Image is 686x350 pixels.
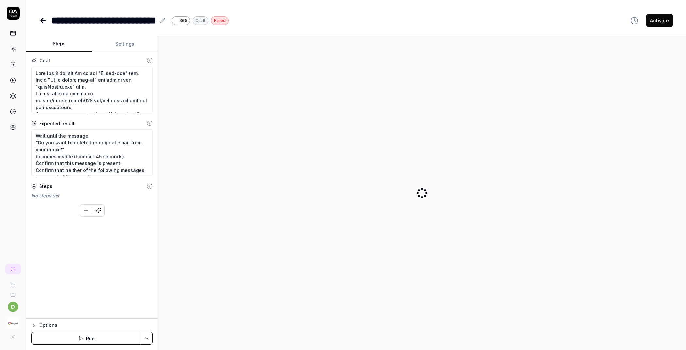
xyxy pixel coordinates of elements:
button: d [8,302,18,312]
div: Expected result [39,120,74,127]
div: Options [39,321,153,329]
div: Failed [211,16,229,25]
div: No steps yet [31,192,153,199]
button: Keepnet Logo [3,312,23,330]
img: Keepnet Logo [7,317,19,329]
div: Steps [39,183,52,190]
a: New conversation [5,264,21,274]
button: Options [31,321,153,329]
button: Steps [26,36,92,52]
div: Goal [39,57,50,64]
a: Documentation [3,287,23,298]
div: Draft [193,16,208,25]
button: Activate [646,14,673,27]
a: 365 [172,16,190,25]
span: 365 [179,18,187,24]
button: Run [31,332,141,345]
button: View version history [627,14,642,27]
a: Book a call with us [3,277,23,287]
button: Settings [92,36,158,52]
